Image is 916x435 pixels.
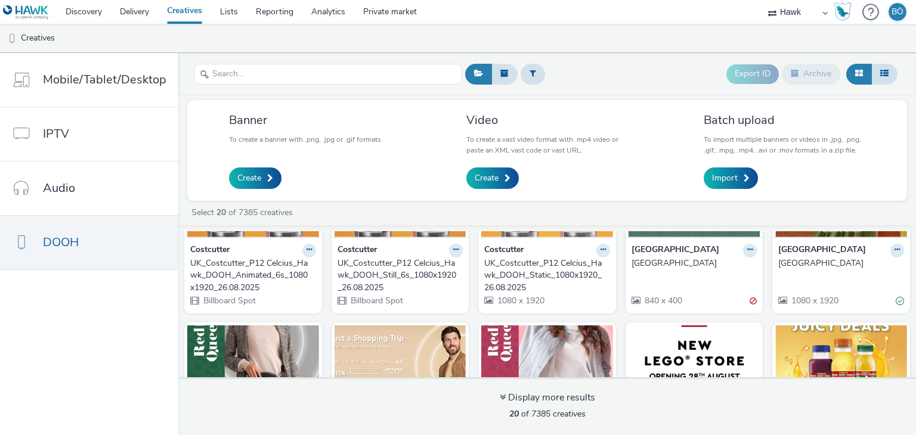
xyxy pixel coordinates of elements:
[726,64,779,83] button: Export ID
[892,3,903,21] div: BÖ
[229,134,383,145] p: To create a banner with .png, .jpg or .gif formats.
[750,295,757,307] div: Invalid
[190,207,298,218] a: Select of 7385 creatives
[790,295,838,306] span: 1080 x 1920
[43,179,75,197] span: Audio
[466,134,628,156] p: To create a vast video format with .mp4 video or paste an XML vast code or vast URL.
[778,244,866,257] strong: [GEOGRAPHIC_DATA]
[338,257,463,294] a: UK_Costcutter_P12 Celcius_Hawk_DOOH_Still_6s_1080x1920_26.08.2025
[6,33,18,45] img: dooh
[484,257,605,294] div: UK_Costcutter_P12 Celcius_Hawk_DOOH_Static_1080x1920_26.08.2025
[778,257,899,269] div: [GEOGRAPHIC_DATA]
[509,408,519,420] strong: 20
[43,234,79,251] span: DOOH
[704,112,865,128] h3: Batch upload
[229,167,281,189] a: Create
[229,112,383,128] h3: Banner
[43,71,166,88] span: Mobile/Tablet/Desktop
[202,295,256,306] span: Billboard Spot
[643,295,682,306] span: 840 x 400
[194,64,462,85] input: Search...
[475,172,499,184] span: Create
[484,244,524,257] strong: Costcutter
[871,64,898,84] button: Table
[43,125,69,142] span: IPTV
[466,167,519,189] a: Create
[484,257,610,294] a: UK_Costcutter_P12 Celcius_Hawk_DOOH_Static_1080x1920_26.08.2025
[782,64,840,84] button: Archive
[846,64,872,84] button: Grid
[190,244,230,257] strong: Costcutter
[466,112,628,128] h3: Video
[509,408,586,420] span: of 7385 creatives
[834,2,852,21] img: Hawk Academy
[3,5,49,20] img: undefined Logo
[632,257,753,269] div: [GEOGRAPHIC_DATA]
[632,257,757,269] a: [GEOGRAPHIC_DATA]
[216,207,226,218] strong: 20
[704,134,865,156] p: To import multiple banners or videos in .jpg, .png, .gif, .mpg, .mp4, .avi or .mov formats in a z...
[500,391,595,405] div: Display more results
[712,172,738,184] span: Import
[834,2,856,21] a: Hawk Academy
[237,172,261,184] span: Create
[190,257,316,294] a: UK_Costcutter_P12 Celcius_Hawk_DOOH_Animated_6s_1080x1920_26.08.2025
[349,295,403,306] span: Billboard Spot
[190,257,311,294] div: UK_Costcutter_P12 Celcius_Hawk_DOOH_Animated_6s_1080x1920_26.08.2025
[338,257,459,294] div: UK_Costcutter_P12 Celcius_Hawk_DOOH_Still_6s_1080x1920_26.08.2025
[896,295,904,307] div: Valid
[338,244,377,257] strong: Costcutter
[704,167,758,189] a: Import
[632,244,719,257] strong: [GEOGRAPHIC_DATA]
[496,295,544,306] span: 1080 x 1920
[778,257,904,269] a: [GEOGRAPHIC_DATA]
